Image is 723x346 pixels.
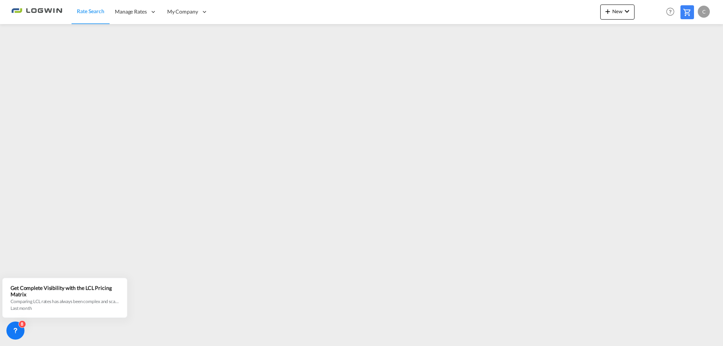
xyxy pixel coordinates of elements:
[603,7,612,16] md-icon: icon-plus 400-fg
[603,8,631,14] span: New
[167,8,198,15] span: My Company
[698,6,710,18] div: C
[600,5,635,20] button: icon-plus 400-fgNewicon-chevron-down
[664,5,680,19] div: Help
[115,8,147,15] span: Manage Rates
[664,5,677,18] span: Help
[11,3,62,20] img: 2761ae10d95411efa20a1f5e0282d2d7.png
[77,8,104,14] span: Rate Search
[622,7,631,16] md-icon: icon-chevron-down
